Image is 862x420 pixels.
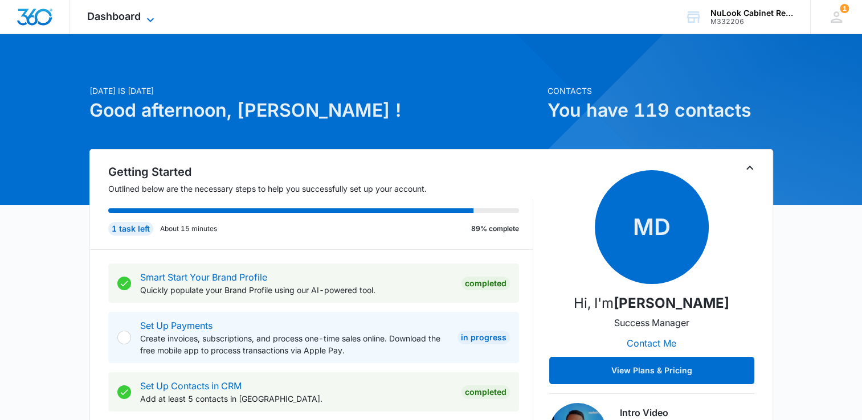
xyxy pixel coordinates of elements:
h3: Intro Video [620,406,754,419]
h1: You have 119 contacts [548,97,773,124]
p: 89% complete [471,224,519,234]
button: Contact Me [615,330,688,357]
strong: [PERSON_NAME] [614,295,729,311]
div: notifications count [840,4,849,13]
span: 1 [840,4,849,13]
div: 1 task left [108,222,153,236]
div: In Progress [457,331,510,344]
p: About 15 minutes [160,224,217,234]
button: Toggle Collapse [743,161,757,175]
button: View Plans & Pricing [549,357,754,384]
p: Quickly populate your Brand Profile using our AI-powered tool. [140,284,452,296]
p: Contacts [548,85,773,97]
a: Set Up Payments [140,320,213,331]
h2: Getting Started [108,163,533,180]
div: Completed [461,277,510,290]
div: Completed [461,385,510,399]
h1: Good afternoon, [PERSON_NAME] ! [89,97,541,124]
div: account id [710,18,794,26]
span: Dashboard [87,10,141,22]
a: Smart Start Your Brand Profile [140,271,267,283]
p: Add at least 5 contacts in [GEOGRAPHIC_DATA]. [140,393,452,405]
p: Outlined below are the necessary steps to help you successfully set up your account. [108,183,533,195]
p: Hi, I'm [574,293,729,314]
p: Success Manager [614,316,689,330]
span: MD [595,170,709,284]
p: [DATE] is [DATE] [89,85,541,97]
div: account name [710,9,794,18]
a: Set Up Contacts in CRM [140,380,242,392]
p: Create invoices, subscriptions, and process one-time sales online. Download the free mobile app t... [140,332,448,356]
